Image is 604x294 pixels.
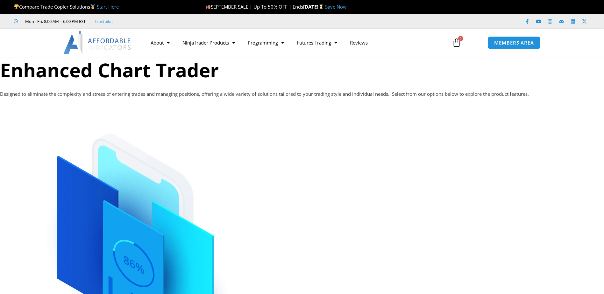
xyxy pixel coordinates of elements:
[90,4,95,9] img: 🥇
[290,35,344,50] a: Futures Trading
[97,3,119,10] a: Start Here
[95,17,113,25] a: Trustpilot
[458,36,463,41] span: 0
[443,33,471,52] a: 0
[144,35,445,50] nav: Menu
[144,35,176,50] a: About
[14,4,19,9] img: 🏆
[303,3,325,10] strong: [DATE]
[176,35,241,50] a: NinjaTrader Products
[325,3,347,10] a: Save Now
[344,35,374,50] a: Reviews
[241,35,290,50] a: Programming
[319,4,323,9] img: ⌛
[63,31,132,54] img: LogoAI | Affordable Indicators – NinjaTrader
[205,3,303,10] span: SEPTEMBER SALE | Up To 50% OFF | Ends
[494,40,534,45] span: MEMBERS AREA
[206,4,210,9] img: 🍂
[14,3,119,10] span: Compare Trade Copier Solutions
[487,36,541,49] a: MEMBERS AREA
[24,17,86,25] span: Mon - Fri: 8:00 AM – 6:00 PM EST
